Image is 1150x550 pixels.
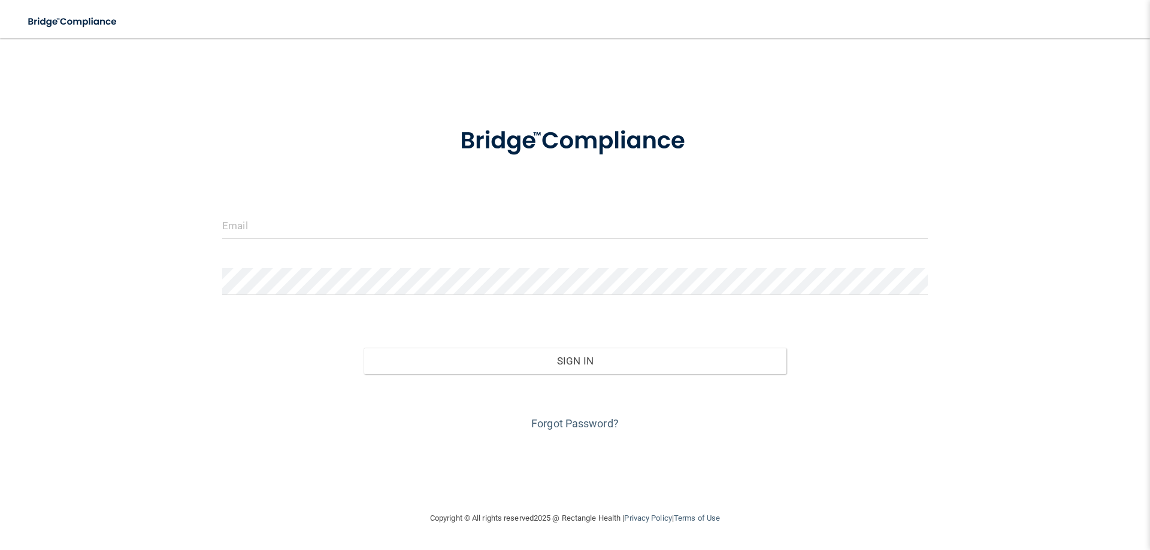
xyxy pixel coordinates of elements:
[364,348,787,374] button: Sign In
[18,10,128,34] img: bridge_compliance_login_screen.278c3ca4.svg
[222,212,928,239] input: Email
[624,513,671,522] a: Privacy Policy
[356,499,794,537] div: Copyright © All rights reserved 2025 @ Rectangle Health | |
[531,417,619,430] a: Forgot Password?
[435,110,715,172] img: bridge_compliance_login_screen.278c3ca4.svg
[674,513,720,522] a: Terms of Use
